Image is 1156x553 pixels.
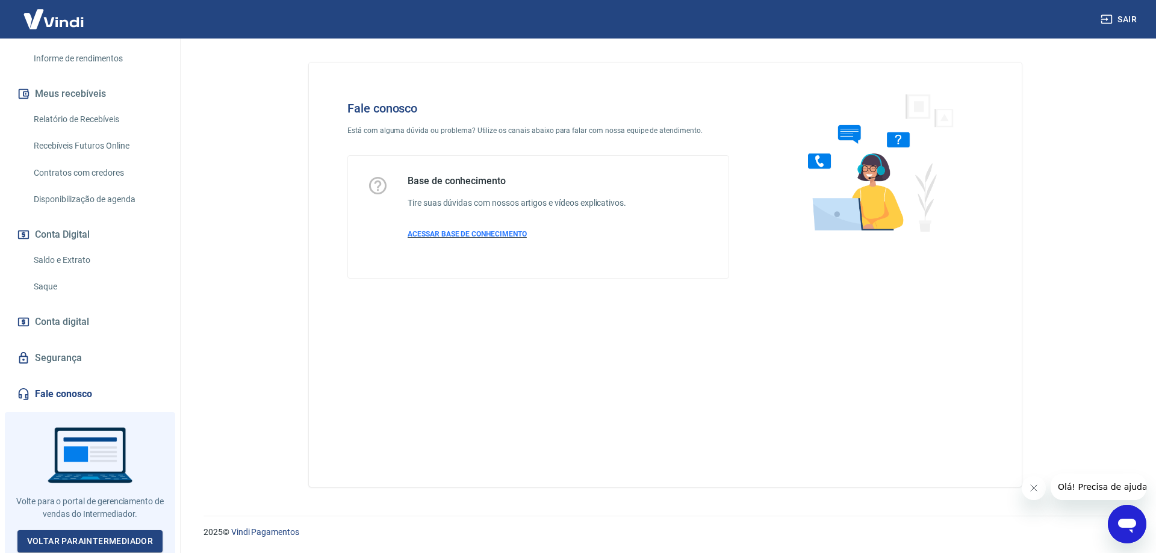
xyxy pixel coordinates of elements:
[1108,505,1146,543] iframe: Botão para abrir a janela de mensagens
[408,230,527,238] span: ACESSAR BASE DE CONHECIMENTO
[1051,474,1146,500] iframe: Mensagem da empresa
[29,187,166,212] a: Disponibilização de agenda
[29,134,166,158] a: Recebíveis Futuros Online
[204,526,1127,539] p: 2025 ©
[14,221,166,248] button: Conta Digital
[29,46,166,71] a: Informe de rendimentos
[347,125,729,136] p: Está com alguma dúvida ou problema? Utilize os canais abaixo para falar com nossa equipe de atend...
[1098,8,1142,31] button: Sair
[29,161,166,185] a: Contratos com credores
[35,314,89,330] span: Conta digital
[14,1,93,37] img: Vindi
[14,381,166,407] a: Fale conosco
[14,309,166,335] a: Conta digital
[29,274,166,299] a: Saque
[1022,476,1046,500] iframe: Fechar mensagem
[408,229,626,239] a: ACESSAR BASE DE CONHECIMENTO
[14,345,166,371] a: Segurança
[784,82,967,243] img: Fale conosco
[17,530,163,552] a: Voltar paraIntermediador
[7,8,101,18] span: Olá! Precisa de ajuda?
[29,107,166,132] a: Relatório de Recebíveis
[14,81,166,107] button: Meus recebíveis
[347,101,729,116] h4: Fale conosco
[231,527,299,537] a: Vindi Pagamentos
[408,197,626,209] h6: Tire suas dúvidas com nossos artigos e vídeos explicativos.
[408,175,626,187] h5: Base de conhecimento
[29,248,166,273] a: Saldo e Extrato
